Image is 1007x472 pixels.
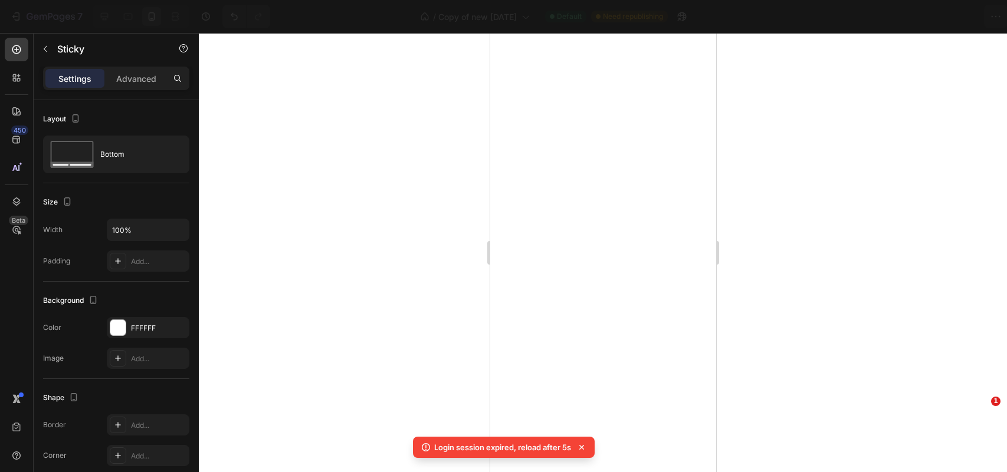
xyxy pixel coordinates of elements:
[43,225,63,235] div: Width
[939,11,968,23] div: Publish
[434,441,571,453] p: Login session expired, reload after 5s
[43,256,70,266] div: Padding
[131,323,186,334] div: FFFFFF
[885,5,924,28] button: Save
[43,111,83,127] div: Layout
[43,420,66,430] div: Border
[222,5,270,28] div: Undo/Redo
[131,256,186,267] div: Add...
[11,126,28,135] div: 450
[438,11,517,23] span: Copy of new [DATE]
[100,141,172,168] div: Bottom
[9,216,28,225] div: Beta
[929,5,978,28] button: Publish
[131,420,186,431] div: Add...
[5,5,88,28] button: 7
[603,11,663,22] span: Need republishing
[967,414,995,443] iframe: Intercom live chat
[116,72,156,85] p: Advanced
[58,72,91,85] p: Settings
[991,397,1001,406] span: 1
[895,12,914,22] span: Save
[77,9,83,24] p: 7
[131,451,186,461] div: Add...
[43,450,67,461] div: Corner
[43,194,74,210] div: Size
[107,219,189,240] input: Auto
[557,11,582,22] span: Default
[43,293,100,309] div: Background
[43,390,81,406] div: Shape
[57,42,158,56] p: Sticky
[43,322,61,333] div: Color
[43,353,64,364] div: Image
[131,354,186,364] div: Add...
[490,33,716,472] iframe: Design area
[433,11,436,23] span: /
